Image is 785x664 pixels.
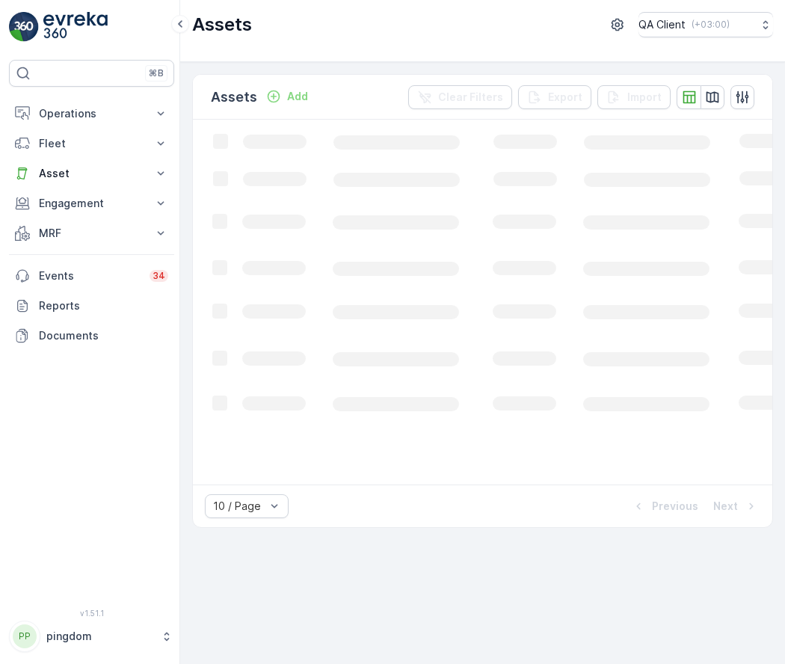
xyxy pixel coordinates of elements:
[408,85,512,109] button: Clear Filters
[9,321,174,351] a: Documents
[438,90,503,105] p: Clear Filters
[713,499,738,514] p: Next
[39,166,144,181] p: Asset
[39,226,144,241] p: MRF
[46,629,153,644] p: pingdom
[39,136,144,151] p: Fleet
[211,87,257,108] p: Assets
[39,298,168,313] p: Reports
[149,67,164,79] p: ⌘B
[9,159,174,188] button: Asset
[638,12,773,37] button: QA Client(+03:00)
[9,129,174,159] button: Fleet
[39,106,144,121] p: Operations
[712,497,760,515] button: Next
[287,89,308,104] p: Add
[9,261,174,291] a: Events34
[9,99,174,129] button: Operations
[627,90,662,105] p: Import
[692,19,730,31] p: ( +03:00 )
[39,196,144,211] p: Engagement
[39,268,141,283] p: Events
[9,291,174,321] a: Reports
[638,17,686,32] p: QA Client
[39,328,168,343] p: Documents
[652,499,698,514] p: Previous
[43,12,108,42] img: logo_light-DOdMpM7g.png
[518,85,591,109] button: Export
[9,188,174,218] button: Engagement
[597,85,671,109] button: Import
[9,12,39,42] img: logo
[260,87,314,105] button: Add
[153,270,165,282] p: 34
[13,624,37,648] div: PP
[548,90,582,105] p: Export
[9,621,174,652] button: PPpingdom
[9,218,174,248] button: MRF
[629,497,700,515] button: Previous
[9,609,174,618] span: v 1.51.1
[192,13,252,37] p: Assets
